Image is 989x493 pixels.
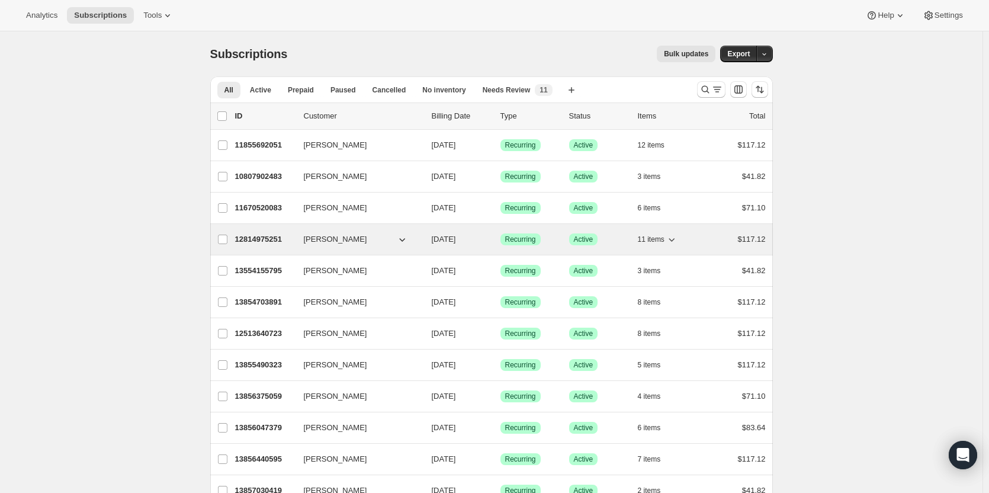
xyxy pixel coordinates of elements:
div: Type [500,110,560,122]
span: Needs Review [483,85,531,95]
button: [PERSON_NAME] [297,450,415,469]
button: Customize table column order and visibility [730,81,747,98]
span: Active [574,140,593,150]
span: Recurring [505,360,536,370]
span: [PERSON_NAME] [304,453,367,465]
span: $117.12 [738,235,766,244]
span: [DATE] [432,423,456,432]
button: Export [720,46,757,62]
span: [PERSON_NAME] [304,265,367,277]
span: [PERSON_NAME] [304,390,367,402]
span: [PERSON_NAME] [304,202,367,214]
span: 12 items [638,140,664,150]
button: 4 items [638,388,674,405]
button: Search and filter results [697,81,725,98]
span: [PERSON_NAME] [304,422,367,434]
span: Recurring [505,297,536,307]
span: [DATE] [432,235,456,244]
p: 13855490323 [235,359,294,371]
span: 4 items [638,392,661,401]
span: $83.64 [742,423,766,432]
button: [PERSON_NAME] [297,356,415,374]
span: [PERSON_NAME] [304,359,367,371]
span: Recurring [505,203,536,213]
button: Settings [916,7,970,24]
button: [PERSON_NAME] [297,230,415,249]
span: Active [250,85,271,95]
span: Analytics [26,11,57,20]
span: Recurring [505,172,536,181]
div: 13856375059[PERSON_NAME][DATE]SuccessRecurringSuccessActive4 items$71.10 [235,388,766,405]
div: 13856440595[PERSON_NAME][DATE]SuccessRecurringSuccessActive7 items$117.12 [235,451,766,468]
p: 11670520083 [235,202,294,214]
span: $71.10 [742,203,766,212]
span: Active [574,172,593,181]
span: [DATE] [432,266,456,275]
span: $117.12 [738,140,766,149]
span: Recurring [505,266,536,276]
span: [PERSON_NAME] [304,139,367,151]
button: Sort the results [752,81,768,98]
span: Active [574,266,593,276]
button: Help [859,7,913,24]
span: Active [574,235,593,244]
p: 13856440595 [235,453,294,465]
span: 6 items [638,423,661,433]
span: Cancelled [373,85,406,95]
div: IDCustomerBilling DateTypeStatusItemsTotal [235,110,766,122]
span: $117.12 [738,454,766,463]
span: [DATE] [432,329,456,338]
span: Active [574,360,593,370]
span: 11 items [638,235,664,244]
div: 12814975251[PERSON_NAME][DATE]SuccessRecurringSuccessActive11 items$117.12 [235,231,766,248]
span: [DATE] [432,140,456,149]
span: 5 items [638,360,661,370]
span: [DATE] [432,203,456,212]
button: 8 items [638,294,674,310]
span: Recurring [505,423,536,433]
span: 8 items [638,297,661,307]
p: 12513640723 [235,328,294,340]
div: 11670520083[PERSON_NAME][DATE]SuccessRecurringSuccessActive6 items$71.10 [235,200,766,216]
button: [PERSON_NAME] [297,293,415,312]
span: $117.12 [738,360,766,369]
span: [PERSON_NAME] [304,233,367,245]
span: $71.10 [742,392,766,401]
span: No inventory [422,85,465,95]
p: Total [749,110,765,122]
span: [DATE] [432,172,456,181]
p: 13856375059 [235,390,294,402]
button: 6 items [638,420,674,436]
button: Bulk updates [657,46,715,62]
span: 3 items [638,266,661,276]
button: [PERSON_NAME] [297,136,415,155]
div: 13856047379[PERSON_NAME][DATE]SuccessRecurringSuccessActive6 items$83.64 [235,420,766,436]
div: 11855692051[PERSON_NAME][DATE]SuccessRecurringSuccessActive12 items$117.12 [235,137,766,153]
p: 11855692051 [235,139,294,151]
span: Recurring [505,329,536,338]
p: 13856047379 [235,422,294,434]
span: Prepaid [288,85,314,95]
p: 10807902483 [235,171,294,183]
span: Settings [935,11,963,20]
p: 13554155795 [235,265,294,277]
span: Recurring [505,235,536,244]
button: Create new view [562,82,581,98]
button: [PERSON_NAME] [297,261,415,280]
span: 7 items [638,454,661,464]
p: Billing Date [432,110,491,122]
button: Subscriptions [67,7,134,24]
button: 8 items [638,325,674,342]
span: $41.82 [742,172,766,181]
div: 13554155795[PERSON_NAME][DATE]SuccessRecurringSuccessActive3 items$41.82 [235,262,766,279]
button: Tools [136,7,181,24]
span: Active [574,329,593,338]
div: 10807902483[PERSON_NAME][DATE]SuccessRecurringSuccessActive3 items$41.82 [235,168,766,185]
button: Analytics [19,7,65,24]
button: 11 items [638,231,677,248]
button: 12 items [638,137,677,153]
span: [DATE] [432,297,456,306]
span: Recurring [505,140,536,150]
span: Export [727,49,750,59]
span: $41.82 [742,266,766,275]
